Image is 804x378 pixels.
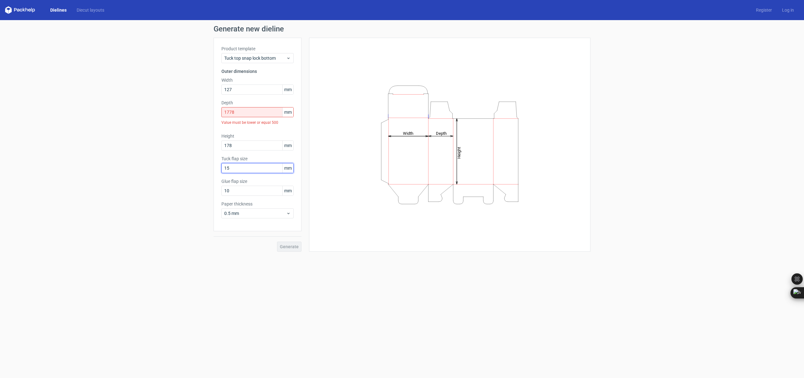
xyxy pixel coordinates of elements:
[282,186,293,195] span: mm
[221,68,294,74] h3: Outer dimensions
[221,201,294,207] label: Paper thickness
[224,55,286,61] span: Tuck top snap lock bottom
[221,133,294,139] label: Height
[282,141,293,150] span: mm
[282,163,293,173] span: mm
[221,117,294,128] div: Value must be lower or equal 500
[221,100,294,106] label: Depth
[403,131,413,135] tspan: Width
[214,25,590,33] h1: Generate new dieline
[457,147,461,158] tspan: Height
[224,210,286,216] span: 0.5 mm
[221,46,294,52] label: Product template
[72,7,109,13] a: Diecut layouts
[777,7,799,13] a: Log in
[221,77,294,83] label: Width
[221,178,294,184] label: Glue flap size
[751,7,777,13] a: Register
[436,131,447,135] tspan: Depth
[282,85,293,94] span: mm
[45,7,72,13] a: Dielines
[221,156,294,162] label: Tuck flap size
[282,107,293,117] span: mm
